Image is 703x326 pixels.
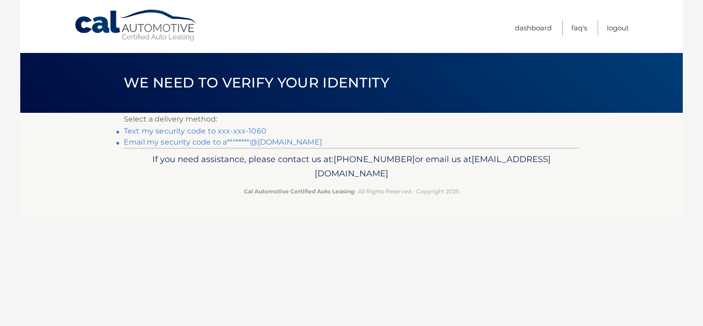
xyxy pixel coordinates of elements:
a: Logout [607,20,629,35]
a: Email my security code to a********@[DOMAIN_NAME] [124,138,322,146]
p: - All Rights Reserved - Copyright 2025 [130,186,573,196]
strong: Cal Automotive Certified Auto Leasing [244,188,354,195]
span: We need to verify your identity [124,74,389,91]
p: Select a delivery method: [124,113,579,126]
span: [PHONE_NUMBER] [334,154,415,164]
a: Cal Automotive [74,9,198,42]
a: Dashboard [515,20,552,35]
a: Text my security code to xxx-xxx-1060 [124,127,266,135]
a: FAQ's [571,20,587,35]
p: If you need assistance, please contact us at: or email us at [130,152,573,181]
